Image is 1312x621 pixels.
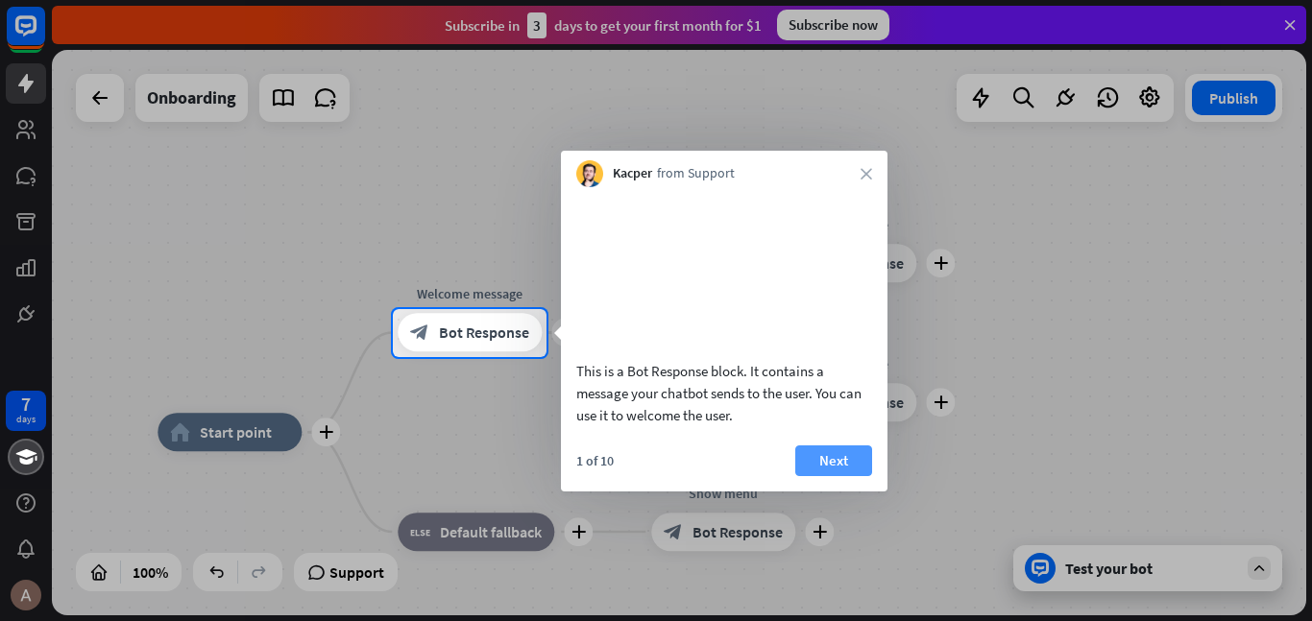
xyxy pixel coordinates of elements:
[576,452,614,469] div: 1 of 10
[576,360,872,426] div: This is a Bot Response block. It contains a message your chatbot sends to the user. You can use i...
[795,445,872,476] button: Next
[657,164,735,183] span: from Support
[861,168,872,179] i: close
[15,8,73,65] button: Open LiveChat chat widget
[410,323,429,343] i: block_bot_response
[613,164,652,183] span: Kacper
[439,323,529,343] span: Bot Response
